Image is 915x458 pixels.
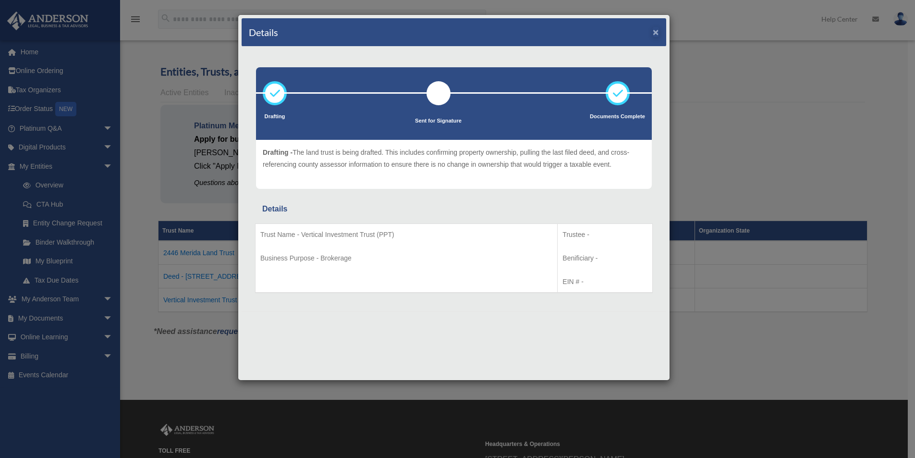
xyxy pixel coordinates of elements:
p: EIN # - [562,276,647,288]
p: Drafting [263,112,287,122]
button: × [653,27,659,37]
p: Trustee - [562,229,647,241]
p: Trust Name - Vertical Investment Trust (PPT) [260,229,552,241]
p: The land trust is being drafted. This includes confirming property ownership, pulling the last fi... [263,147,645,170]
h4: Details [249,25,278,39]
p: Documents Complete [590,112,645,122]
p: Sent for Signature [415,116,462,126]
span: Drafting - [263,149,293,156]
div: Details [262,202,646,216]
p: Business Purpose - Brokerage [260,252,552,264]
p: Benificiary - [562,252,647,264]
